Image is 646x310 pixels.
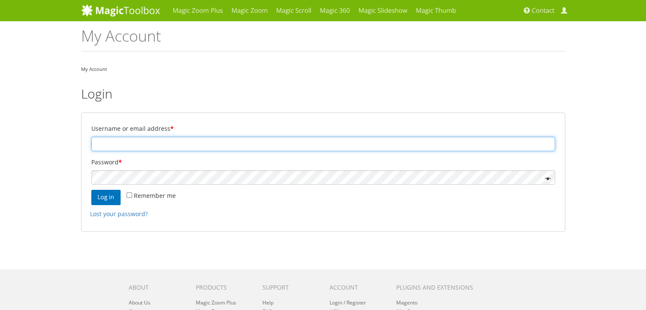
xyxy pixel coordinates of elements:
h6: Account [329,284,383,290]
h1: My Account [81,28,565,51]
nav: My Account [81,64,565,74]
input: Remember me [127,192,132,198]
span: Contact [532,6,555,15]
a: About Us [129,299,150,306]
label: Username or email address [91,123,555,135]
span: Remember me [134,192,176,200]
label: Password [91,156,555,168]
h6: Support [262,284,316,290]
a: Lost your password? [90,210,148,218]
a: Magic Zoom Plus [195,299,236,306]
a: Magento [396,299,418,306]
h6: About [129,284,183,290]
a: Login / Register [329,299,366,306]
h6: Plugins and extensions [396,284,484,290]
a: Help [262,299,274,306]
button: Log in [91,190,121,205]
h2: Login [81,87,565,101]
img: MagicToolbox.com - Image tools for your website [81,4,160,17]
h6: Products [195,284,249,290]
